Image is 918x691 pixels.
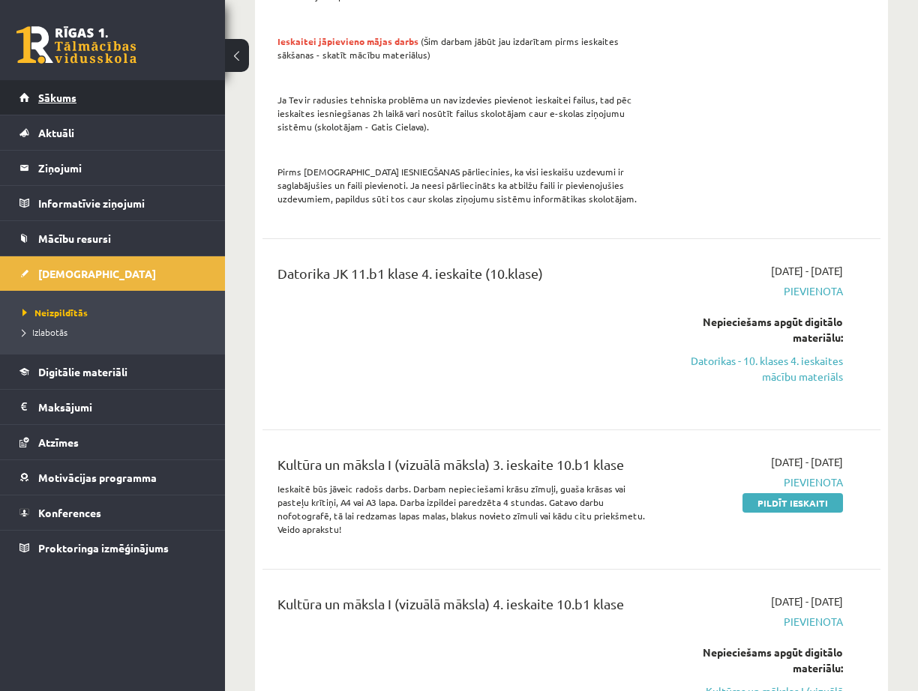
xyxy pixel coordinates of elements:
span: Izlabotās [22,326,67,338]
div: Nepieciešams apgūt digitālo materiālu: [670,645,843,676]
a: [DEMOGRAPHIC_DATA] [19,256,206,291]
a: Mācību resursi [19,221,206,256]
span: [DATE] - [DATE] [771,454,843,470]
span: [DATE] - [DATE] [771,263,843,279]
p: (Šim darbam jābūt jau izdarītam pirms ieskaites sākšanas - skatīt mācību materiālus) [277,34,647,61]
span: Aktuāli [38,126,74,139]
legend: Informatīvie ziņojumi [38,186,206,220]
span: Pievienota [670,474,843,490]
a: Informatīvie ziņojumi [19,186,206,220]
a: Pildīt ieskaiti [742,493,843,513]
p: Pirms [DEMOGRAPHIC_DATA] IESNIEGŠANAS pārliecinies, ka visi ieskaišu uzdevumi ir saglabājušies un... [277,165,647,205]
span: Pievienota [670,614,843,630]
span: [DATE] - [DATE] [771,594,843,609]
span: Konferences [38,506,101,519]
legend: Maksājumi [38,390,206,424]
a: Sākums [19,80,206,115]
div: Nepieciešams apgūt digitālo materiālu: [670,314,843,345]
a: Rīgas 1. Tālmācības vidusskola [16,26,136,64]
a: Digitālie materiāli [19,354,206,389]
span: [DEMOGRAPHIC_DATA] [38,267,156,280]
a: Proktoringa izmēģinājums [19,531,206,565]
p: Ja Tev ir radusies tehniska problēma un nav izdevies pievienot ieskaitei failus, tad pēc ieskaite... [277,93,647,133]
span: Digitālie materiāli [38,365,127,378]
a: Izlabotās [22,325,210,339]
span: Proktoringa izmēģinājums [38,541,169,555]
span: Mācību resursi [38,232,111,245]
a: Konferences [19,495,206,530]
span: Ieskaitei jāpievieno mājas darbs [277,35,418,47]
span: Pievienota [670,283,843,299]
span: Sākums [38,91,76,104]
a: Maksājumi [19,390,206,424]
a: Atzīmes [19,425,206,459]
p: Ieskaitē būs jāveic radošs darbs. Darbam nepieciešami krāsu zīmuļi, guaša krāsas vai pasteļu krīt... [277,482,647,536]
a: Ziņojumi [19,151,206,185]
a: Aktuāli [19,115,206,150]
span: Atzīmes [38,435,79,449]
div: Datorika JK 11.b1 klase 4. ieskaite (10.klase) [277,263,647,291]
a: Neizpildītās [22,306,210,319]
div: Kultūra un māksla I (vizuālā māksla) 3. ieskaite 10.b1 klase [277,454,647,482]
div: Kultūra un māksla I (vizuālā māksla) 4. ieskaite 10.b1 klase [277,594,647,621]
span: Motivācijas programma [38,471,157,484]
legend: Ziņojumi [38,151,206,185]
a: Motivācijas programma [19,460,206,495]
span: Neizpildītās [22,307,88,319]
a: Datorikas - 10. klases 4. ieskaites mācību materiāls [670,353,843,384]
